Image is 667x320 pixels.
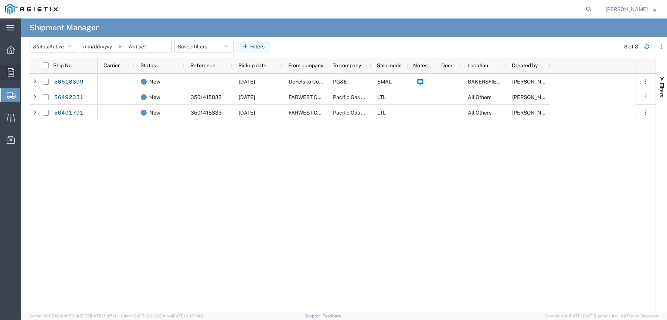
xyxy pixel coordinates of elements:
span: All Others [468,94,491,100]
span: FARWEST CORROSION CONTROL CO. [289,110,379,116]
span: Ship No. [53,62,73,68]
span: Created by [512,62,538,68]
span: Location [467,62,488,68]
span: Pickup date [238,62,266,68]
span: Ship mode [377,62,402,68]
a: Feedback [323,314,341,318]
span: FARWEST CORROSION CONTROL CO. [289,94,379,100]
a: Support [304,314,323,318]
span: DANIEL BERNAL [512,94,554,100]
input: Not set [80,41,126,52]
span: New [149,105,160,120]
span: [DATE] 09:32:48 [172,314,203,318]
span: PG&E [333,79,347,85]
span: 3501415833 [191,94,222,100]
span: 08/18/2025 [239,79,255,85]
a: 56492331 [54,92,84,103]
span: Server: 2025.18.0-dd719145275 [30,314,118,318]
div: 3 of 3 [624,43,638,51]
span: Docs [441,62,453,68]
button: Filters [236,41,271,52]
h4: Shipment Manager [30,18,99,37]
span: Active [49,44,64,50]
span: DANIEL BERNAL [606,5,648,13]
span: Client: 2025.18.0-9839db4 [121,314,203,318]
button: Status:Active [30,41,77,52]
span: To company [333,62,361,68]
input: Not set [126,41,171,52]
span: Notes [413,62,428,68]
span: 08/14/2025 [239,110,255,116]
span: From company [288,62,323,68]
span: LTL [377,94,386,100]
span: All Others [468,110,491,116]
span: Pacific Gas & Electric Company [333,94,408,100]
a: 56491791 [54,107,84,119]
a: 56518399 [54,76,84,88]
span: Filters [659,83,665,97]
span: [DATE] 09:51:11 [90,314,118,318]
span: Copyright © [DATE]-[DATE] Agistix Inc., All Rights Reserved [544,313,658,319]
span: SMAL [377,79,392,85]
span: Carrier [103,62,120,68]
span: DANIEL BERNAL [512,110,554,116]
span: BAKERSFIELD [468,79,503,85]
span: Status [140,62,156,68]
span: New [149,74,160,89]
button: [PERSON_NAME] [605,5,657,14]
span: 3501415833 [191,110,222,116]
span: DeFelsko Corporation [289,79,340,85]
span: Reference [190,62,215,68]
span: DANIEL BERNAL [512,79,554,85]
button: Saved filters [174,41,234,52]
span: LTL [377,110,386,116]
span: New [149,89,160,105]
img: logo [5,4,58,15]
span: Pacific Gas & Electric Company [333,110,408,116]
span: 08/14/2025 [239,94,255,100]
